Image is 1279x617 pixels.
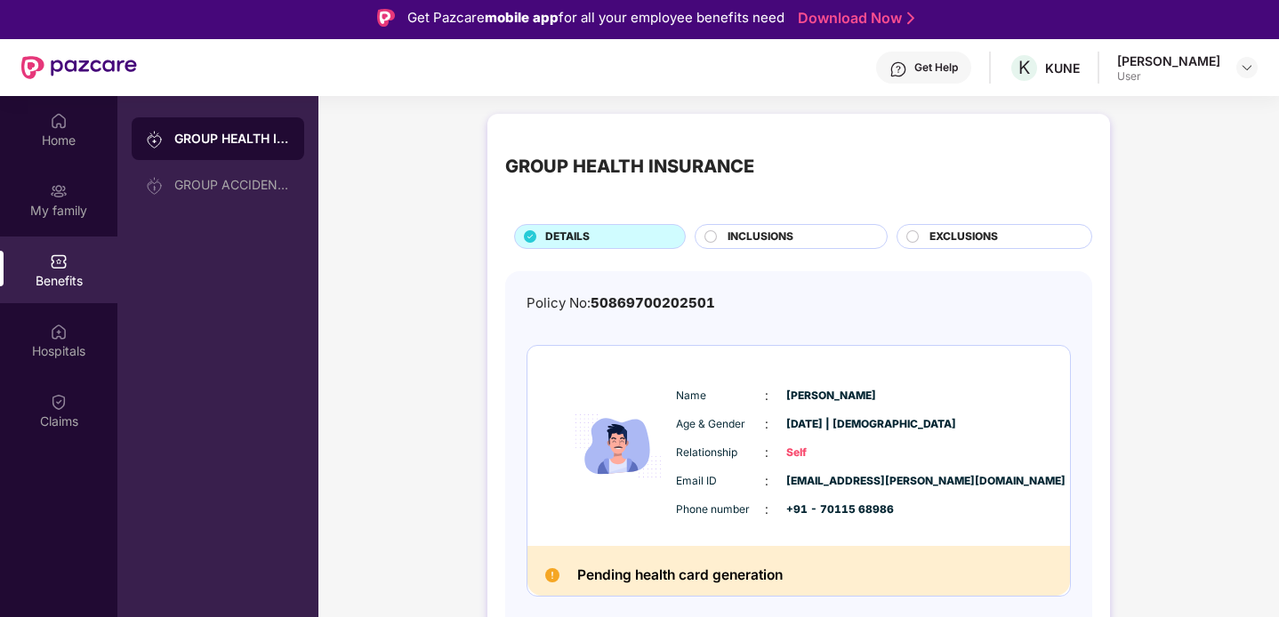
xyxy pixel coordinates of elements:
[1117,52,1220,69] div: [PERSON_NAME]
[407,7,784,28] div: Get Pazcare for all your employee benefits need
[765,386,768,405] span: :
[50,252,68,270] img: svg+xml;base64,PHN2ZyBpZD0iQmVuZWZpdHMiIHhtbG5zPSJodHRwOi8vd3d3LnczLm9yZy8yMDAwL3N2ZyIgd2lkdGg9Ij...
[146,177,164,195] img: svg+xml;base64,PHN2ZyB3aWR0aD0iMjAiIGhlaWdodD0iMjAiIHZpZXdCb3g9IjAgMCAyMCAyMCIgZmlsbD0ibm9uZSIgeG...
[50,112,68,130] img: svg+xml;base64,PHN2ZyBpZD0iSG9tZSIgeG1sbnM9Imh0dHA6Ly93d3cudzMub3JnLzIwMDAvc3ZnIiB3aWR0aD0iMjAiIG...
[50,182,68,200] img: svg+xml;base64,PHN2ZyB3aWR0aD0iMjAiIGhlaWdodD0iMjAiIHZpZXdCb3g9IjAgMCAyMCAyMCIgZmlsbD0ibm9uZSIgeG...
[545,568,559,582] img: Pending
[545,228,590,245] span: DETAILS
[907,9,914,28] img: Stroke
[505,153,754,180] div: GROUP HEALTH INSURANCE
[765,414,768,434] span: :
[765,471,768,491] span: :
[786,388,875,405] span: [PERSON_NAME]
[1018,57,1030,78] span: K
[786,445,875,461] span: Self
[914,60,958,75] div: Get Help
[21,56,137,79] img: New Pazcare Logo
[929,228,998,245] span: EXCLUSIONS
[786,473,875,490] span: [EMAIL_ADDRESS][PERSON_NAME][DOMAIN_NAME]
[50,323,68,341] img: svg+xml;base64,PHN2ZyBpZD0iSG9zcGl0YWxzIiB4bWxucz0iaHR0cDovL3d3dy53My5vcmcvMjAwMC9zdmciIHdpZHRoPS...
[1117,69,1220,84] div: User
[1045,60,1080,76] div: KUNE
[50,393,68,411] img: svg+xml;base64,PHN2ZyBpZD0iQ2xhaW0iIHhtbG5zPSJodHRwOi8vd3d3LnczLm9yZy8yMDAwL3N2ZyIgd2lkdGg9IjIwIi...
[676,416,765,433] span: Age & Gender
[377,9,395,27] img: Logo
[889,60,907,78] img: svg+xml;base64,PHN2ZyBpZD0iSGVscC0zMngzMiIgeG1sbnM9Imh0dHA6Ly93d3cudzMub3JnLzIwMDAvc3ZnIiB3aWR0aD...
[786,416,875,433] span: [DATE] | [DEMOGRAPHIC_DATA]
[765,443,768,462] span: :
[565,369,672,523] img: icon
[798,9,909,28] a: Download Now
[174,130,290,148] div: GROUP HEALTH INSURANCE
[728,228,793,245] span: INCLUSIONS
[786,501,875,518] span: +91 - 70115 68986
[527,292,715,314] div: Policy No:
[676,445,765,461] span: Relationship
[676,473,765,490] span: Email ID
[1240,60,1254,75] img: svg+xml;base64,PHN2ZyBpZD0iRHJvcGRvd24tMzJ4MzIiIHhtbG5zPSJodHRwOi8vd3d3LnczLm9yZy8yMDAwL3N2ZyIgd2...
[591,294,715,311] span: 50869700202501
[676,501,765,518] span: Phone number
[174,178,290,192] div: GROUP ACCIDENTAL INSURANCE
[577,564,783,588] h2: Pending health card generation
[485,9,559,26] strong: mobile app
[676,388,765,405] span: Name
[765,500,768,519] span: :
[146,131,164,148] img: svg+xml;base64,PHN2ZyB3aWR0aD0iMjAiIGhlaWdodD0iMjAiIHZpZXdCb3g9IjAgMCAyMCAyMCIgZmlsbD0ibm9uZSIgeG...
